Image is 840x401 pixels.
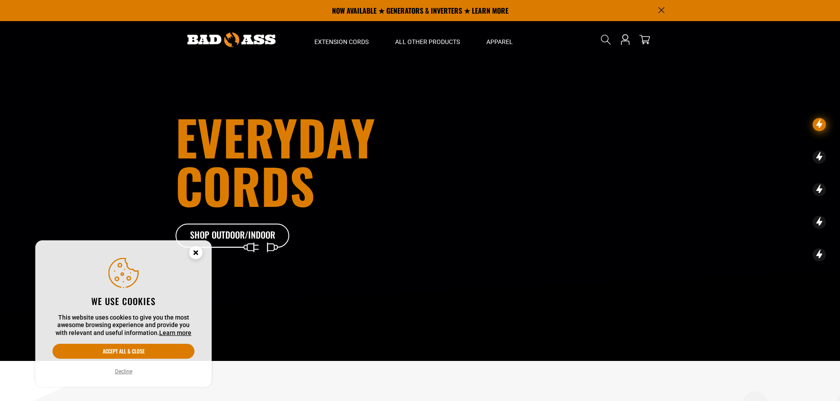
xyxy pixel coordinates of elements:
[112,367,135,376] button: Decline
[52,295,194,307] h2: We use cookies
[473,21,526,58] summary: Apparel
[159,329,191,336] a: Learn more
[52,314,194,337] p: This website uses cookies to give you the most awesome browsing experience and provide you with r...
[382,21,473,58] summary: All Other Products
[175,224,290,248] a: Shop Outdoor/Indoor
[314,38,369,46] span: Extension Cords
[35,240,212,387] aside: Cookie Consent
[175,113,469,210] h1: Everyday cords
[486,38,513,46] span: Apparel
[301,21,382,58] summary: Extension Cords
[187,33,276,47] img: Bad Ass Extension Cords
[599,33,613,47] summary: Search
[52,344,194,359] button: Accept all & close
[395,38,460,46] span: All Other Products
